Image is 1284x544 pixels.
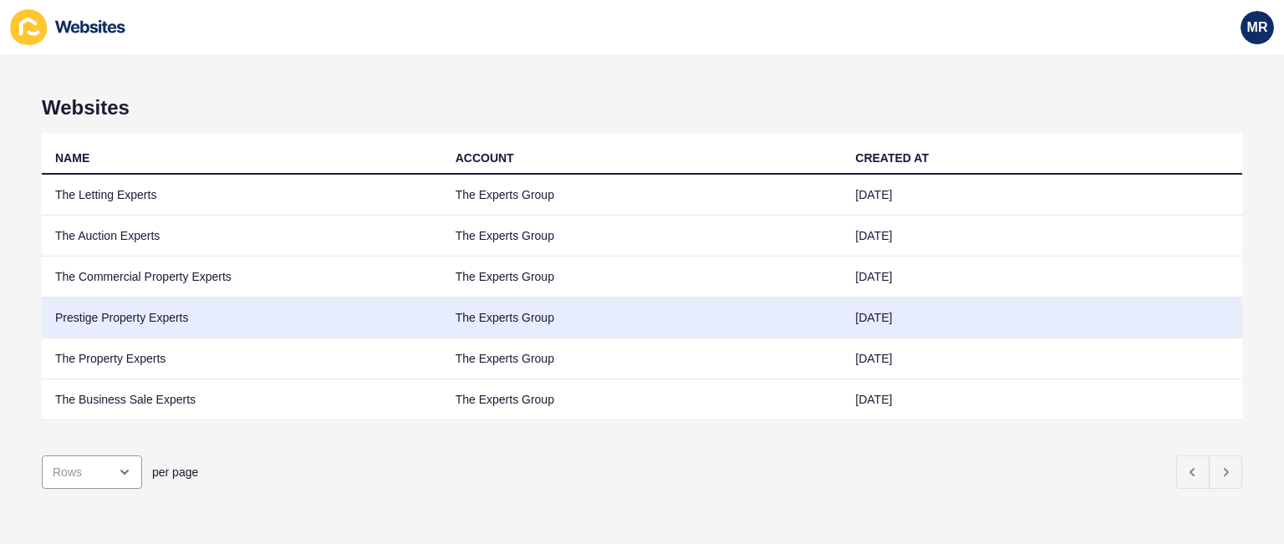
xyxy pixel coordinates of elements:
[842,216,1242,257] td: [DATE]
[42,216,442,257] td: The Auction Experts
[42,175,442,216] td: The Letting Experts
[855,150,929,166] div: CREATED AT
[442,216,843,257] td: The Experts Group
[442,379,843,420] td: The Experts Group
[42,96,1242,119] h1: Websites
[442,175,843,216] td: The Experts Group
[442,297,843,338] td: The Experts Group
[1247,19,1268,36] span: MR
[442,338,843,379] td: The Experts Group
[42,379,442,420] td: The Business Sale Experts
[42,338,442,379] td: The Property Experts
[442,257,843,297] td: The Experts Group
[842,338,1242,379] td: [DATE]
[152,464,198,480] span: per page
[42,257,442,297] td: The Commercial Property Experts
[42,297,442,338] td: Prestige Property Experts
[456,150,514,166] div: ACCOUNT
[842,297,1242,338] td: [DATE]
[842,257,1242,297] td: [DATE]
[842,175,1242,216] td: [DATE]
[42,455,142,489] div: open menu
[55,150,89,166] div: NAME
[842,379,1242,420] td: [DATE]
